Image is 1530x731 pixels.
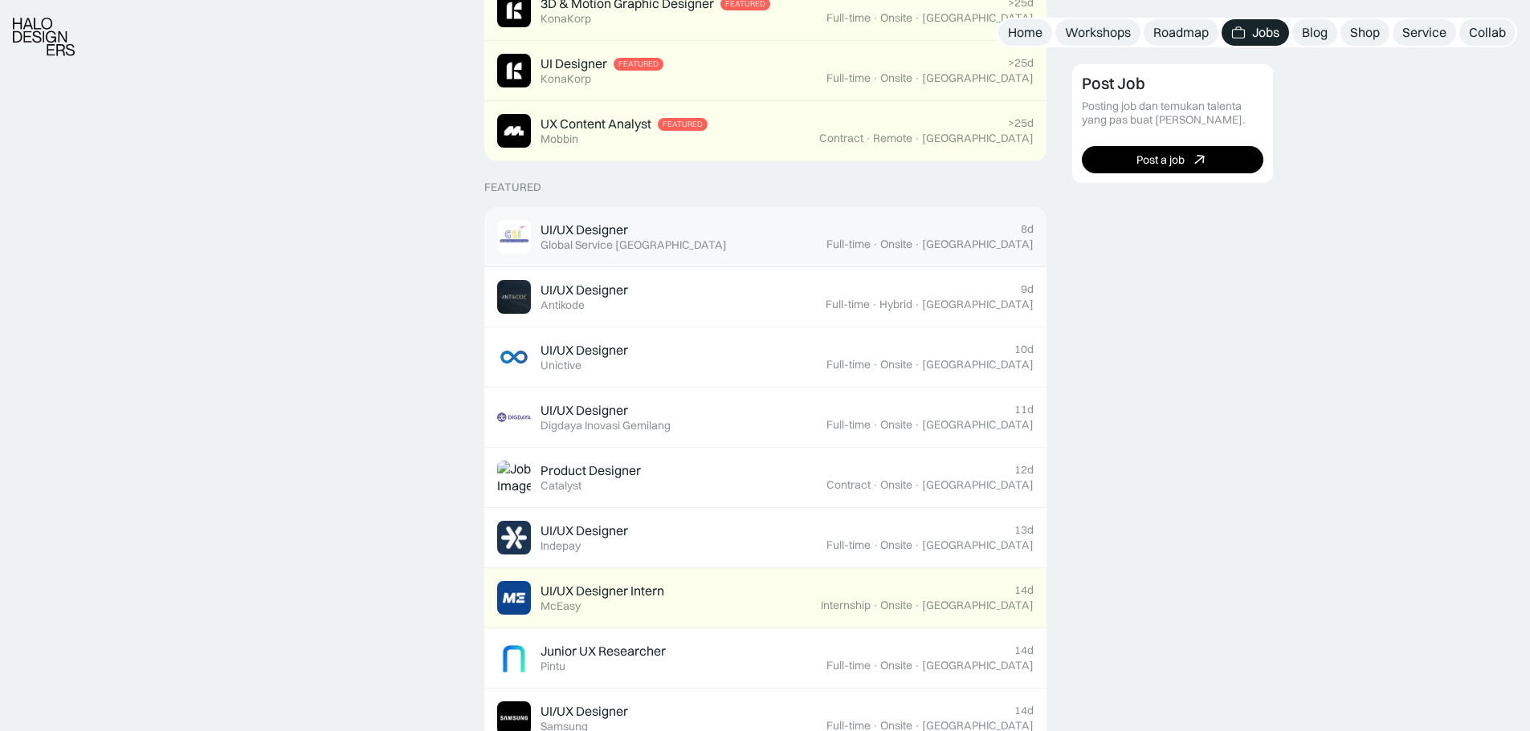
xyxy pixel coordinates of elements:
[1302,24,1328,41] div: Blog
[914,599,920,612] div: ·
[1008,56,1034,70] div: >25d
[541,599,581,613] div: McEasy
[541,522,628,539] div: UI/UX Designer
[826,358,871,372] div: Full-time
[1402,24,1446,41] div: Service
[914,132,920,145] div: ·
[1008,116,1034,130] div: >25d
[541,221,628,238] div: UI/UX Designer
[922,599,1034,612] div: [GEOGRAPHIC_DATA]
[872,418,879,432] div: ·
[541,660,565,673] div: Pintu
[826,418,871,432] div: Full-time
[880,238,912,251] div: Onsite
[484,181,541,194] div: Featured
[484,267,1047,327] a: Job ImageUI/UX DesignerAntikode9dFull-time·Hybrid·[GEOGRAPHIC_DATA]
[484,568,1047,628] a: Job ImageUI/UX Designer InternMcEasy14dInternship·Onsite·[GEOGRAPHIC_DATA]
[541,703,628,720] div: UI/UX Designer
[914,478,920,492] div: ·
[871,298,878,311] div: ·
[541,402,628,419] div: UI/UX Designer
[484,508,1047,568] a: Job ImageUI/UX DesignerIndepay13dFull-time·Onsite·[GEOGRAPHIC_DATA]
[826,238,871,251] div: Full-time
[1014,463,1034,477] div: 12d
[497,581,531,615] img: Job Image
[826,298,870,311] div: Full-time
[541,55,607,72] div: UI Designer
[1469,24,1506,41] div: Collab
[1055,19,1140,46] a: Workshops
[497,280,531,314] img: Job Image
[1144,19,1218,46] a: Roadmap
[541,479,581,493] div: Catalyst
[872,238,879,251] div: ·
[872,599,879,612] div: ·
[1014,644,1034,657] div: 14d
[826,11,871,25] div: Full-time
[1350,24,1380,41] div: Shop
[1292,19,1337,46] a: Blog
[872,659,879,672] div: ·
[497,641,531,675] img: Job Image
[541,238,727,252] div: Global Service [GEOGRAPHIC_DATA]
[914,71,920,85] div: ·
[922,418,1034,432] div: [GEOGRAPHIC_DATA]
[1459,19,1516,46] a: Collab
[914,538,920,552] div: ·
[872,538,879,552] div: ·
[541,539,581,553] div: Indepay
[497,54,531,87] img: Job Image
[922,478,1034,492] div: [GEOGRAPHIC_DATA]
[1021,282,1034,296] div: 9d
[880,478,912,492] div: Onsite
[541,462,641,479] div: Product Designer
[541,342,628,359] div: UI/UX Designer
[1340,19,1389,46] a: Shop
[1393,19,1456,46] a: Service
[541,583,664,599] div: UI/UX Designer Intern
[497,521,531,554] img: Job Image
[1082,146,1263,173] a: Post a job
[1014,583,1034,597] div: 14d
[1252,24,1279,41] div: Jobs
[922,238,1034,251] div: [GEOGRAPHIC_DATA]
[618,59,659,69] div: Featured
[484,41,1047,101] a: Job ImageUI DesignerFeaturedKonaKorp>25dFull-time·Onsite·[GEOGRAPHIC_DATA]
[922,71,1034,85] div: [GEOGRAPHIC_DATA]
[1222,19,1289,46] a: Jobs
[998,19,1052,46] a: Home
[914,11,920,25] div: ·
[1065,24,1131,41] div: Workshops
[914,659,920,672] div: ·
[872,358,879,372] div: ·
[873,132,912,145] div: Remote
[1153,24,1209,41] div: Roadmap
[922,132,1034,145] div: [GEOGRAPHIC_DATA]
[819,132,863,145] div: Contract
[1014,343,1034,356] div: 10d
[922,298,1034,311] div: [GEOGRAPHIC_DATA]
[1014,523,1034,537] div: 13d
[872,11,879,25] div: ·
[541,419,671,433] div: Digdaya Inovasi Gemilang
[880,538,912,552] div: Onsite
[484,448,1047,508] a: Job ImageProduct DesignerCatalyst12dContract·Onsite·[GEOGRAPHIC_DATA]
[541,359,581,372] div: Unictive
[541,132,578,146] div: Mobbin
[922,358,1034,372] div: [GEOGRAPHIC_DATA]
[1014,704,1034,717] div: 14d
[914,418,920,432] div: ·
[541,643,666,660] div: Junior UX Researcher
[922,659,1034,672] div: [GEOGRAPHIC_DATA]
[914,298,920,311] div: ·
[497,220,531,254] img: Job Image
[880,358,912,372] div: Onsite
[879,298,912,311] div: Hybrid
[541,298,585,312] div: Antikode
[484,628,1047,688] a: Job ImageJunior UX ResearcherPintu14dFull-time·Onsite·[GEOGRAPHIC_DATA]
[1008,24,1042,41] div: Home
[497,340,531,374] img: Job Image
[880,71,912,85] div: Onsite
[1082,99,1263,127] div: Posting job dan temukan talenta yang pas buat [PERSON_NAME].
[865,132,871,145] div: ·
